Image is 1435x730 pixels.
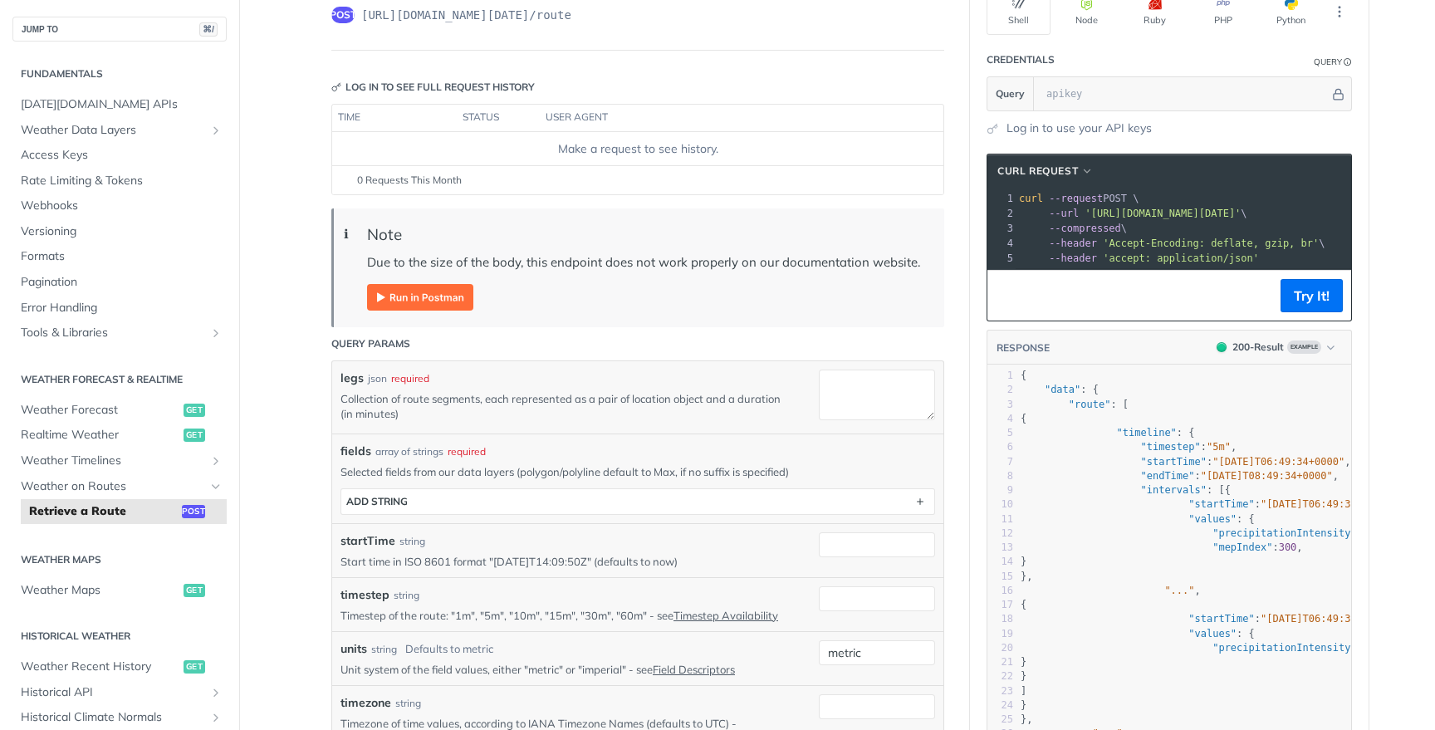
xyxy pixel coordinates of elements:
span: ℹ [344,225,349,244]
div: 2 [987,206,1016,221]
div: 6 [987,440,1013,454]
span: }, [1021,713,1033,725]
span: : , [1021,541,1303,553]
div: 14 [987,555,1013,569]
span: Weather Maps [21,582,179,599]
button: JUMP TO⌘/ [12,17,227,42]
p: Collection of route segments, each represented as a pair of location object and a duration (in mi... [340,391,794,421]
p: Timestep of the route: "1m", "5m", "10m", "15m", "30m", "60m" - see [340,608,794,623]
button: Show subpages for Weather Timelines [209,454,223,468]
div: 18 [987,612,1013,626]
span: get [184,429,205,442]
p: Selected fields from our data layers (polygon/polyline default to Max, if no suffix is specified) [340,464,935,479]
a: Access Keys [12,143,227,168]
span: "timeline" [1117,427,1177,438]
span: Expand image [367,288,473,304]
div: 1 [987,369,1013,383]
span: --header [1049,252,1097,264]
div: required [391,371,429,386]
span: Error Handling [21,300,223,316]
div: 5 [987,251,1016,266]
span: 'accept: application/json' [1103,252,1259,264]
span: { [1021,370,1026,381]
a: Weather Forecastget [12,398,227,423]
button: RESPONSE [996,340,1051,356]
button: Hide subpages for Weather on Routes [209,480,223,493]
h2: Historical Weather [12,629,227,644]
span: --request [1049,193,1103,204]
div: Defaults to metric [405,641,493,658]
svg: Key [331,82,341,92]
button: Copy to clipboard [996,283,1019,308]
div: 21 [987,655,1013,669]
span: : , [1021,441,1237,453]
div: 16 [987,584,1013,598]
button: 200200-ResultExample [1208,339,1343,355]
label: units [340,640,367,658]
div: 25 [987,713,1013,727]
span: Query [996,86,1025,101]
span: : , [1021,470,1339,482]
div: 11 [987,512,1013,527]
span: Weather Recent History [21,659,179,675]
span: : , [1021,642,1374,654]
div: 23 [987,684,1013,698]
span: : { [1021,628,1255,639]
span: "endTime" [1141,470,1195,482]
span: { [1021,413,1026,424]
span: Realtime Weather [21,427,179,443]
span: Weather Forecast [21,402,179,419]
span: : , [1021,613,1398,625]
a: Weather Recent Historyget [12,654,227,679]
div: 5 [987,426,1013,440]
span: Weather Timelines [21,453,205,469]
div: json [368,371,387,386]
div: 20 [987,641,1013,655]
a: Weather Mapsget [12,578,227,603]
label: legs [340,370,364,387]
div: Query [1314,56,1342,68]
div: Log in to see full request history [331,80,535,95]
div: 2 [987,383,1013,397]
span: } [1021,699,1026,711]
span: Retrieve a Route [29,503,178,520]
div: 1 [987,191,1016,206]
span: , [1021,585,1201,596]
div: 4 [987,412,1013,426]
span: Versioning [21,223,223,240]
h2: Fundamentals [12,66,227,81]
span: Pagination [21,274,223,291]
span: "data" [1045,384,1080,395]
span: "[DATE]T06:49:34+0000" [1261,613,1393,625]
span: } [1021,656,1026,668]
span: }, [1021,571,1033,582]
span: 200 [1217,342,1227,352]
p: Unit system of the field values, either "metric" or "imperial" - see [340,662,794,677]
button: Show subpages for Historical API [209,686,223,699]
span: post [182,505,205,518]
span: Weather Data Layers [21,122,205,139]
span: 'Accept-Encoding: deflate, gzip, br' [1103,238,1319,249]
div: string [395,696,421,711]
div: string [371,642,397,657]
label: timezone [340,694,391,712]
span: Tools & Libraries [21,325,205,341]
span: '[URL][DOMAIN_NAME][DATE]' [1085,208,1241,219]
span: fields [340,443,371,460]
span: "mepIndex" [1212,541,1272,553]
span: ] [1021,685,1026,697]
a: Formats [12,244,227,269]
span: : , [1021,527,1374,539]
span: : [ [1021,399,1129,410]
a: Historical APIShow subpages for Historical API [12,680,227,705]
button: Show subpages for Tools & Libraries [209,326,223,340]
label: startTime [340,532,395,550]
span: : , [1021,456,1351,468]
div: 22 [987,669,1013,683]
div: Query Params [331,336,410,351]
a: Timestep Availability [673,609,778,622]
div: ADD string [346,495,408,507]
span: : { [1021,427,1195,438]
a: Rate Limiting & Tokens [12,169,227,194]
a: Realtime Weatherget [12,423,227,448]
